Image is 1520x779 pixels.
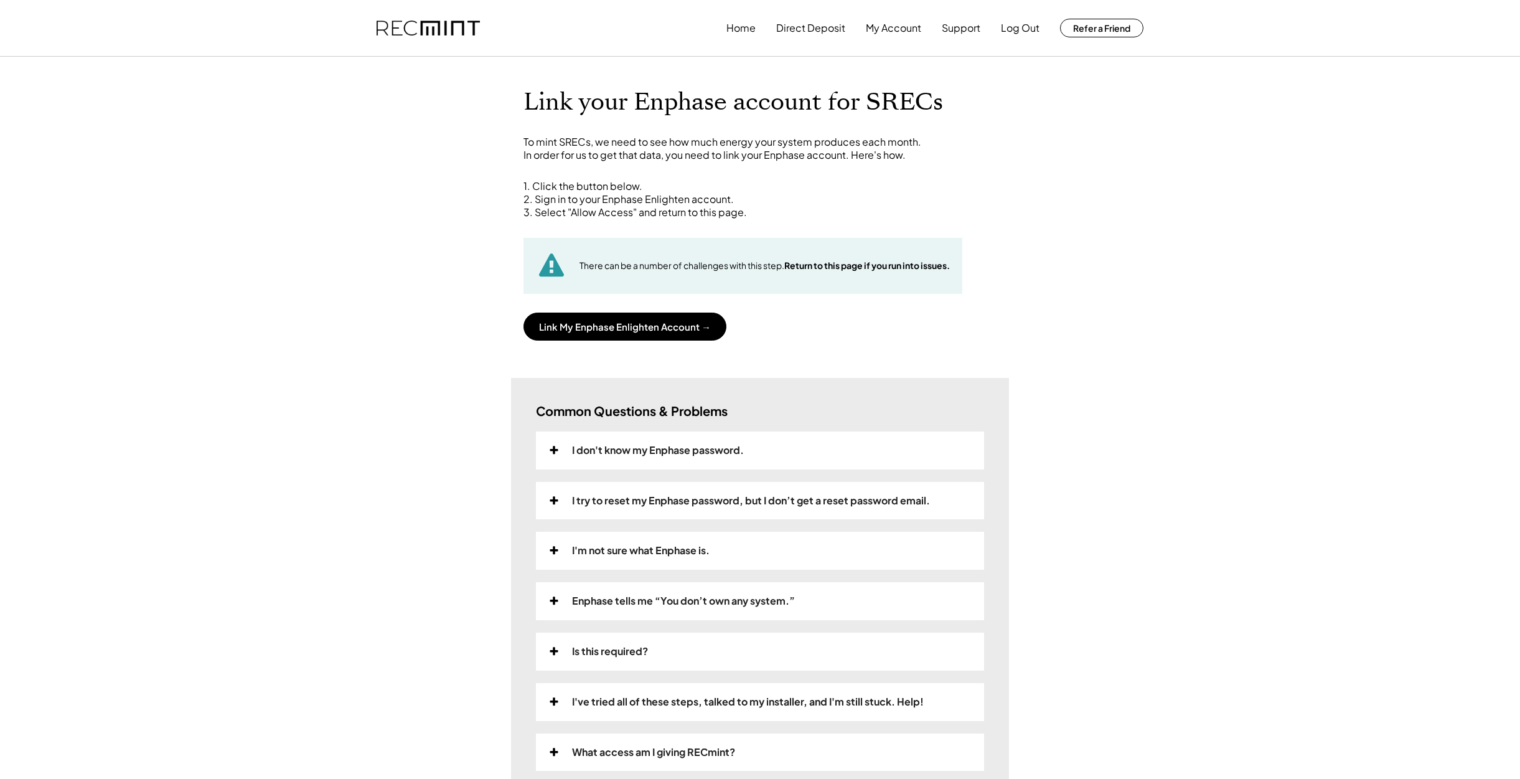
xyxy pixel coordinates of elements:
[572,746,735,759] div: What access am I giving RECmint?
[572,544,710,557] div: I'm not sure what Enphase is.
[726,16,756,40] button: Home
[1060,19,1143,37] button: Refer a Friend
[866,16,921,40] button: My Account
[572,696,924,709] div: I've tried all of these steps, talked to my installer, and I'm still stuck. Help!
[523,313,726,341] button: Link My Enphase Enlighten Account →
[572,645,648,658] div: Is this required?
[784,260,950,271] strong: Return to this page if you run into issues.
[377,21,480,36] img: recmint-logotype%403x.png
[523,136,997,162] div: To mint SRECs, we need to see how much energy your system produces each month. In order for us to...
[572,494,930,508] div: I try to reset my Enphase password, but I don’t get a reset password email.
[523,180,997,219] div: 1. Click the button below. 2. Sign in to your Enphase Enlighten account. 3. Select "Allow Access"...
[1001,16,1039,40] button: Log Out
[776,16,845,40] button: Direct Deposit
[942,16,980,40] button: Support
[536,403,728,419] h3: Common Questions & Problems
[572,595,795,608] div: Enphase tells me “You don’t own any system.”
[579,260,950,272] div: There can be a number of challenges with this step.
[523,88,997,117] h1: Link your Enphase account for SRECs
[572,444,744,457] div: I don't know my Enphase password.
